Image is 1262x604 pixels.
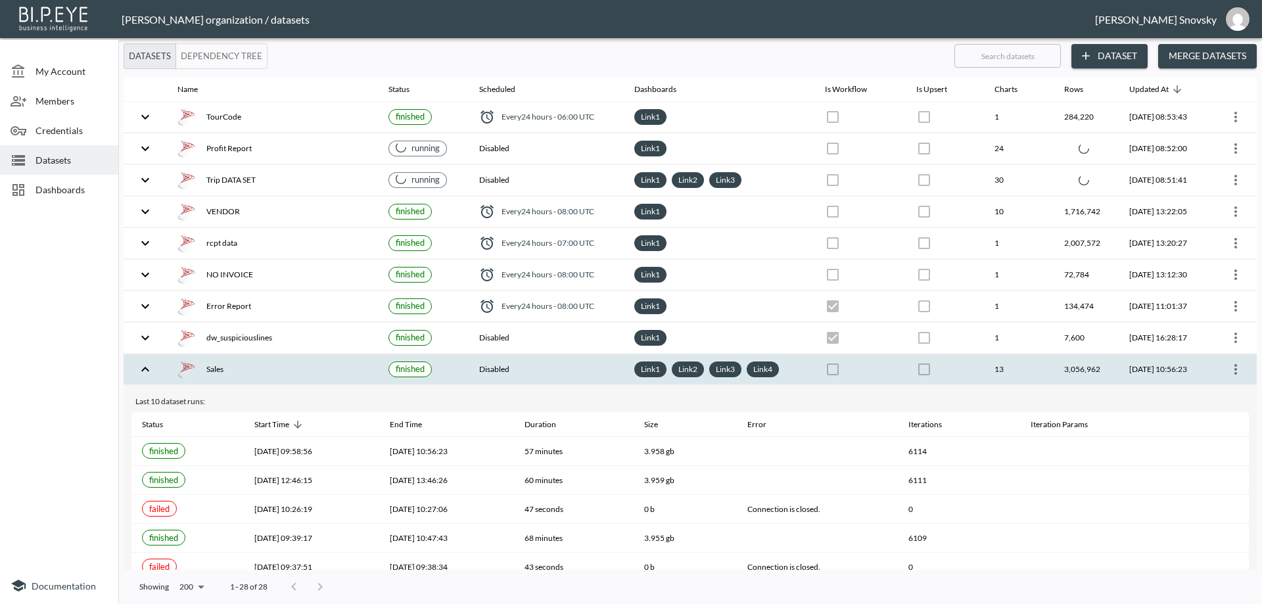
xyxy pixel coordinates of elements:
a: Link1 [638,109,663,124]
div: Updated At [1129,81,1169,97]
button: more [1225,170,1246,191]
th: {"type":{},"key":null,"ref":null,"props":{"disabled":true,"checked":true,"color":"primary","style... [814,323,906,354]
th: {"key":null,"ref":null,"props":{},"_owner":null} [1184,437,1249,466]
th: {"type":{},"key":null,"ref":null,"props":{"disabled":true,"checked":false,"color":"primary","styl... [906,133,985,164]
th: {"type":{},"key":null,"ref":null,"props":{"size":"small","label":{"type":{},"key":null,"ref":null... [131,495,244,524]
th: {"type":{},"key":null,"ref":null,"props":{"size":"small","label":{"type":{},"key":null,"ref":null... [378,354,469,385]
th: 68 minutes [514,524,633,553]
input: Search datasets [954,39,1061,72]
div: dw_suspiciouslines [177,329,367,347]
th: 10 [984,197,1054,227]
span: failed [149,561,170,572]
span: finished [396,237,425,248]
th: 57 minutes [514,437,633,466]
th: {"type":{"isMobxInjector":true,"displayName":"inject-with-userStore-stripeStore-datasetsStore(Obj... [1209,291,1257,322]
div: Dashboards [634,81,676,97]
th: {"type":"div","key":null,"ref":null,"props":{"style":{"display":"flex","gap":16,"alignItems":"cen... [167,228,378,259]
th: {"type":{},"key":null,"ref":null,"props":{"disabled":true,"checked":false,"color":"primary","styl... [906,354,985,385]
span: Documentation [32,580,96,592]
div: Link1 [634,330,666,346]
th: {"type":"div","key":null,"ref":null,"props":{"style":{"display":"flex","flexWrap":"wrap","gap":6}... [624,197,814,227]
th: 2025-08-18, 13:46:26 [379,466,514,495]
th: {"type":{"isMobxInjector":true,"displayName":"inject-with-userStore-stripeStore-datasetsStore(Obj... [1209,102,1257,133]
th: 1,716,742 [1054,197,1119,227]
div: VENDOR [177,202,367,221]
th: 0 b [634,495,737,524]
span: finished [149,475,178,485]
th: {"type":{"isMobxInjector":true,"displayName":"inject-with-userStore-stripeStore-datasetsStore(Obj... [1209,323,1257,354]
img: mssql icon [177,297,196,315]
span: Dashboards [35,183,108,197]
th: 2025-08-17, 09:39:17 [244,524,379,553]
th: {"type":"div","key":null,"ref":null,"props":{"style":{"display":"flex","alignItems":"center","col... [469,291,624,322]
th: {"key":null,"ref":null,"props":{},"_owner":null} [1184,495,1249,524]
th: 1 [984,323,1054,354]
th: {"key":null,"ref":null,"props":{},"_owner":null} [1184,524,1249,553]
th: {"type":"div","key":null,"ref":null,"props":{"style":{"fontSize":12},"children":[]},"_owner":null} [1020,495,1183,524]
div: End Time [390,417,422,432]
th: {"type":{},"key":null,"ref":null,"props":{"disabled":true,"checked":true,"color":"primary","style... [814,291,906,322]
th: {"key":null,"ref":null,"props":{},"_owner":null} [1184,466,1249,495]
div: Link1 [634,204,666,220]
span: Every 24 hours - 07:00 UTC [502,237,594,248]
th: {"type":"div","key":null,"ref":null,"props":{"style":{"fontSize":12},"children":[]},"_owner":null} [1020,437,1183,466]
img: mssql icon [177,266,196,284]
th: {"type":"div","key":null,"ref":null,"props":{"style":{"display":"flex","gap":16,"alignItems":"cen... [167,133,378,164]
a: Link1 [638,361,663,377]
span: Status [388,81,427,97]
div: Duration [525,417,556,432]
span: finished [396,111,425,122]
span: Every 24 hours - 08:00 UTC [502,206,594,217]
div: Link1 [634,298,666,314]
img: mssql icon [177,234,196,252]
div: Error Report [177,297,367,315]
img: mssql icon [177,360,196,379]
th: Disabled [469,354,624,385]
th: {"type":"div","key":null,"ref":null,"props":{"style":{"display":"flex","flexWrap":"wrap","gap":6}... [624,165,814,196]
button: Dataset [1071,44,1148,68]
img: mssql icon [177,108,196,126]
span: Iteration Params [1031,417,1105,432]
button: more [1225,359,1246,380]
span: Members [35,94,108,108]
div: Charts [994,81,1017,97]
th: {"type":"div","key":null,"ref":null,"props":{"style":{"display":"flex","alignItems":"center","col... [469,228,624,259]
span: Name [177,81,215,97]
button: expand row [134,200,156,223]
th: {"type":"div","key":null,"ref":null,"props":{"style":{"fontSize":12},"children":[]},"_owner":null} [1020,524,1183,553]
div: Is Upsert [916,81,947,97]
div: TourCode [177,108,367,126]
th: {"type":"div","key":null,"ref":null,"props":{"style":{"display":"flex","justifyContent":"center"}... [1054,165,1119,196]
th: {"type":{"isMobxInjector":true,"displayName":"inject-with-userStore-stripeStore-datasetsStore(Obj... [1209,228,1257,259]
img: mssql icon [177,329,196,347]
p: 1–28 of 28 [230,581,268,592]
th: 1 [984,291,1054,322]
div: Link2 [672,172,704,188]
span: finished [396,269,425,279]
th: {"key":null,"ref":null,"props":{},"_owner":null} [1184,553,1249,582]
th: {"type":{},"key":null,"ref":null,"props":{"disabled":true,"checked":false,"color":"primary","styl... [814,228,906,259]
th: 0 [898,495,1021,524]
img: mssql icon [177,139,196,158]
th: 2025-08-21, 08:53:43 [1119,102,1209,133]
th: {"type":"div","key":null,"ref":null,"props":{"style":{"display":"flex","gap":16,"alignItems":"cen... [167,197,378,227]
th: {"type":"div","key":null,"ref":null,"props":{"style":{"display":"flex","flexWrap":"wrap","gap":6}... [624,102,814,133]
th: 1 [984,260,1054,290]
th: {"type":"div","key":null,"ref":null,"props":{"style":{"display":"flex","gap":16,"alignItems":"cen... [167,165,378,196]
div: Platform [124,43,268,69]
th: {"type":"div","key":null,"ref":null,"props":{"style":{"display":"flex","flexWrap":"wrap","gap":6}... [624,291,814,322]
span: Datasets [35,153,108,167]
div: Link1 [634,172,666,188]
th: {"type":{},"key":null,"ref":null,"props":{"disabled":true,"checked":false,"color":"primary","styl... [906,323,985,354]
span: failed [149,503,170,514]
div: Link4 [747,361,779,377]
a: Link1 [638,298,663,314]
th: {"type":{},"key":null,"ref":null,"props":{"disabled":true,"checked":false,"color":"primary","styl... [814,197,906,227]
span: Error [747,417,783,432]
th: {"type":{},"key":null,"ref":null,"props":{"disabled":true,"checked":false,"color":"primary","styl... [906,197,985,227]
th: 2025-08-19, 16:28:17 [1119,323,1209,354]
button: expand row [134,295,156,317]
div: Trip DATA SET [177,171,367,189]
th: 2025-08-18, 10:27:06 [379,495,514,524]
th: {"type":{},"key":null,"ref":null,"props":{"size":"small","label":{"type":"div","key":null,"ref":n... [378,165,469,196]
